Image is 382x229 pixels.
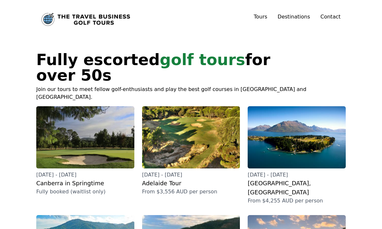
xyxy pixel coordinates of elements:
[248,106,346,205] a: [DATE] - [DATE][GEOGRAPHIC_DATA], [GEOGRAPHIC_DATA]From $4,255 AUD per person
[142,106,240,196] a: [DATE] - [DATE]Adelaide TourFrom $3,556 AUD per person
[36,52,326,83] h1: Fully escorted for over 50s
[160,51,245,69] span: golf tours
[278,14,310,20] a: Destinations
[248,197,346,205] p: From $4,255 AUD per person
[142,179,240,188] h2: Adelaide Tour
[36,86,346,101] p: Join our tours to meet fellow golf-enthusiasts and play the best golf courses in [GEOGRAPHIC_DATA...
[36,106,134,196] a: [DATE] - [DATE]Canberra in SpringtimeFully booked (waitlist only)
[248,179,346,197] h2: [GEOGRAPHIC_DATA], [GEOGRAPHIC_DATA]
[36,179,134,188] h2: Canberra in Springtime
[36,188,134,196] p: Fully booked (waitlist only)
[41,13,130,26] img: The Travel Business Golf Tours logo
[41,13,130,26] a: Link to home page
[142,188,240,196] p: From $3,556 AUD per person
[142,171,240,179] p: [DATE] - [DATE]
[254,14,267,20] a: Tours
[248,171,346,179] p: [DATE] - [DATE]
[36,171,134,179] p: [DATE] - [DATE]
[320,13,341,21] a: Contact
